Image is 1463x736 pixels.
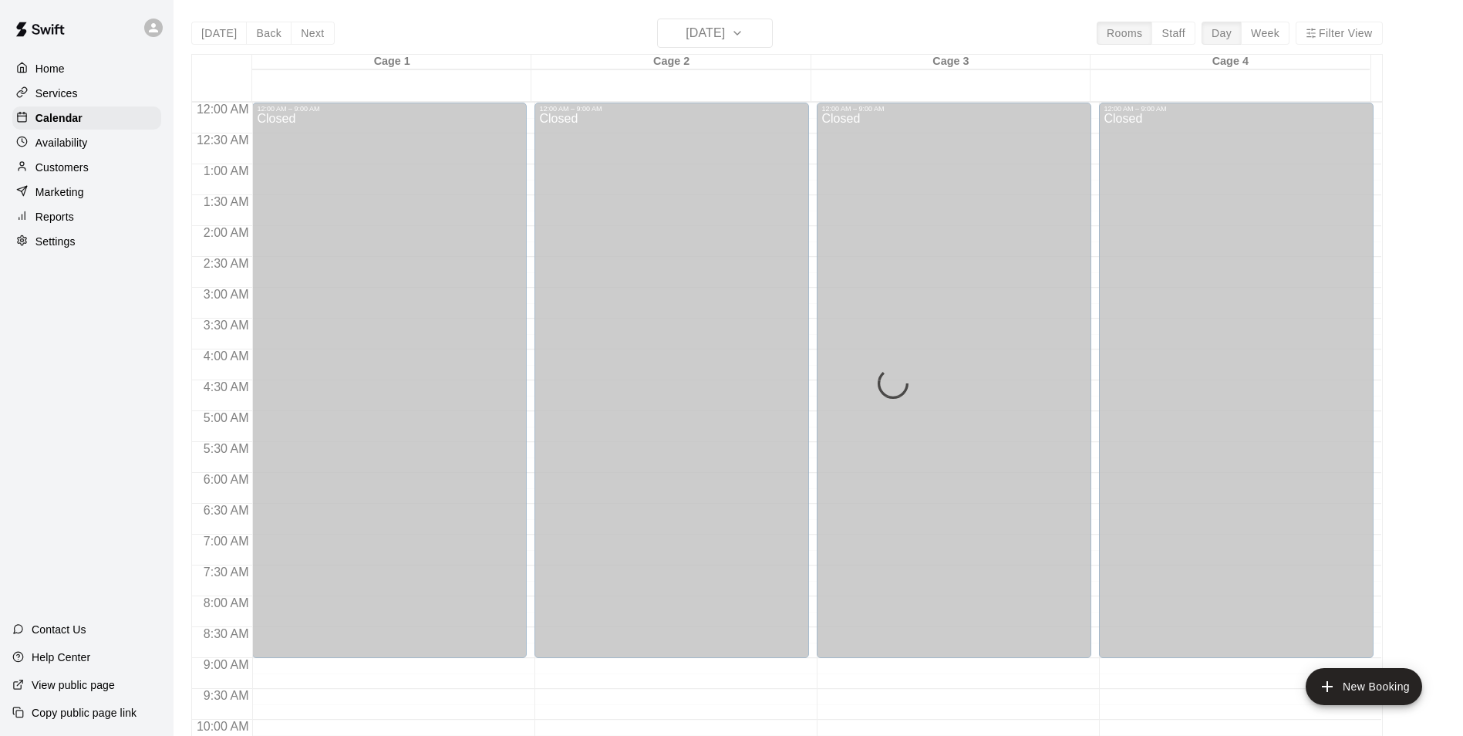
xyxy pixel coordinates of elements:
span: 5:30 AM [200,442,253,455]
span: 3:00 AM [200,288,253,301]
p: Customers [35,160,89,175]
span: 2:00 AM [200,226,253,239]
p: Availability [35,135,88,150]
div: 12:00 AM – 9:00 AM: Closed [252,103,527,658]
div: 12:00 AM – 9:00 AM [1104,105,1369,113]
span: 7:30 AM [200,566,253,579]
div: Cage 1 [252,55,531,69]
a: Availability [12,131,161,154]
span: 9:00 AM [200,658,253,671]
span: 8:30 AM [200,627,253,640]
p: Calendar [35,110,83,126]
div: Cage 3 [811,55,1091,69]
p: Contact Us [32,622,86,637]
p: Copy public page link [32,705,137,721]
span: 4:00 AM [200,349,253,363]
a: Home [12,57,161,80]
span: 10:00 AM [193,720,253,733]
span: 4:30 AM [200,380,253,393]
p: Marketing [35,184,84,200]
span: 3:30 AM [200,319,253,332]
span: 2:30 AM [200,257,253,270]
div: 12:00 AM – 9:00 AM: Closed [534,103,809,658]
span: 12:30 AM [193,133,253,147]
a: Reports [12,205,161,228]
div: Closed [539,113,804,663]
span: 1:00 AM [200,164,253,177]
div: 12:00 AM – 9:00 AM: Closed [1099,103,1374,658]
p: Home [35,61,65,76]
p: Reports [35,209,74,225]
div: Cage 2 [531,55,811,69]
span: 5:00 AM [200,411,253,424]
span: 6:00 AM [200,473,253,486]
span: 12:00 AM [193,103,253,116]
span: 6:30 AM [200,504,253,517]
div: Closed [821,113,1087,663]
p: View public page [32,677,115,693]
a: Customers [12,156,161,179]
div: 12:00 AM – 9:00 AM [539,105,804,113]
div: 12:00 AM – 9:00 AM: Closed [817,103,1091,658]
div: Cage 4 [1091,55,1370,69]
a: Calendar [12,106,161,130]
a: Settings [12,230,161,253]
p: Help Center [32,650,90,665]
div: 12:00 AM – 9:00 AM [257,105,522,113]
p: Settings [35,234,76,249]
div: 12:00 AM – 9:00 AM [821,105,1087,113]
span: 8:00 AM [200,596,253,609]
a: Marketing [12,181,161,204]
p: Services [35,86,78,101]
div: Closed [257,113,522,663]
div: Closed [1104,113,1369,663]
span: 1:30 AM [200,195,253,208]
span: 9:30 AM [200,689,253,702]
span: 7:00 AM [200,535,253,548]
a: Services [12,82,161,105]
button: add [1306,668,1422,705]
